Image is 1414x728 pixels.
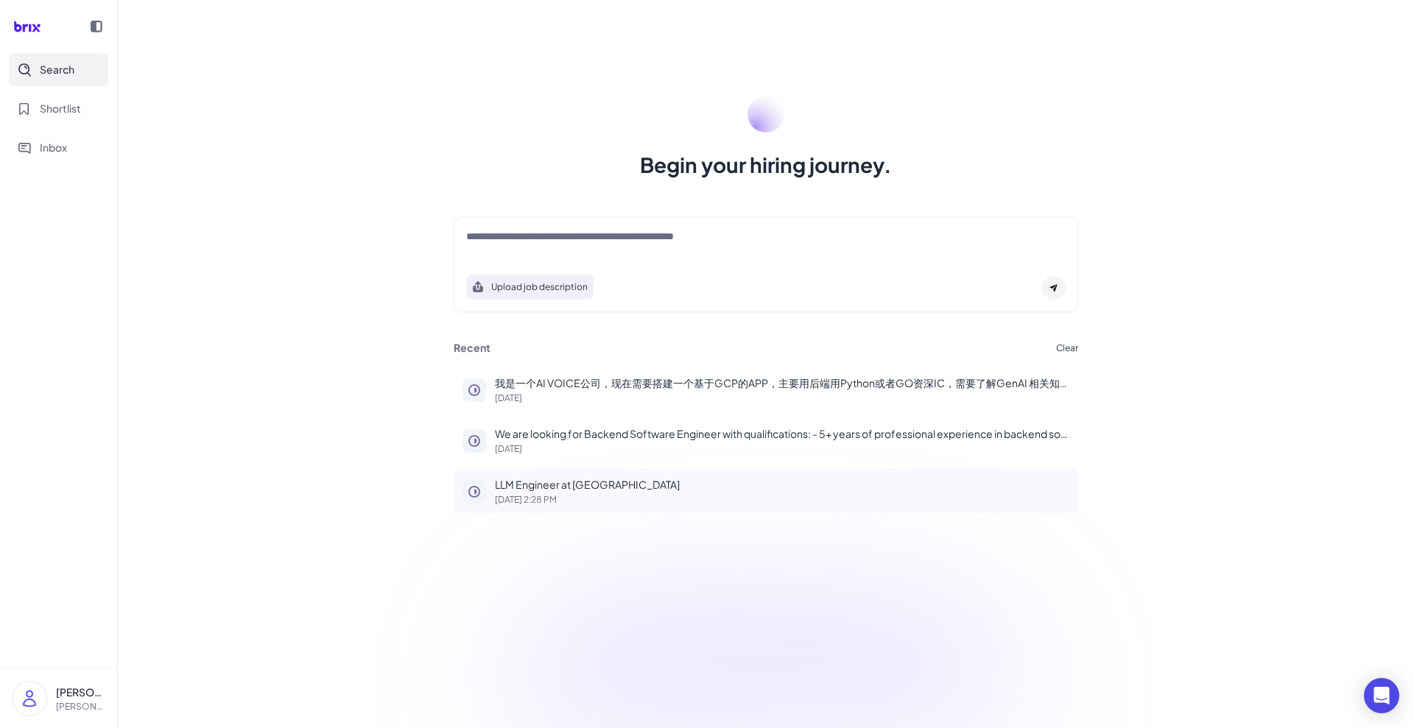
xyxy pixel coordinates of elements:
[454,417,1078,462] button: We are looking for Backend Software Engineer with qualifications: - 5+ years of professional expe...
[495,477,1069,492] p: LLM Engineer at [GEOGRAPHIC_DATA]
[640,150,892,180] h1: Begin your hiring journey.
[495,375,1069,391] p: 我是一个AI VOICE公司，现在需要搭建一个基于GCP的APP，主要用后端用Python或者GO资深IC，需要了解GenAI 相关知识需要 在湾区，最好是来自于类似产品的公司
[40,140,67,155] span: Inbox
[56,685,105,700] p: [PERSON_NAME]
[9,92,108,125] button: Shortlist
[1056,344,1078,353] button: Clear
[40,62,74,77] span: Search
[1364,678,1399,713] div: Open Intercom Messenger
[13,682,46,715] img: user_logo.png
[466,275,594,300] button: Search using job description
[454,468,1078,513] button: LLM Engineer at [GEOGRAPHIC_DATA][DATE] 2:28 PM
[9,53,108,86] button: Search
[495,426,1069,442] p: We are looking for Backend Software Engineer with qualifications: - 5+ years of professional expe...
[495,495,1069,504] p: [DATE] 2:28 PM
[40,101,81,116] span: Shortlist
[9,131,108,164] button: Inbox
[495,394,1069,403] p: [DATE]
[454,342,490,355] h3: Recent
[56,700,105,713] p: [PERSON_NAME][EMAIL_ADDRESS][DOMAIN_NAME]
[495,445,1069,453] p: [DATE]
[454,367,1078,411] button: 我是一个AI VOICE公司，现在需要搭建一个基于GCP的APP，主要用后端用Python或者GO资深IC，需要了解GenAI 相关知识需要 在湾区，最好是来自于类似产品的公司[DATE]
